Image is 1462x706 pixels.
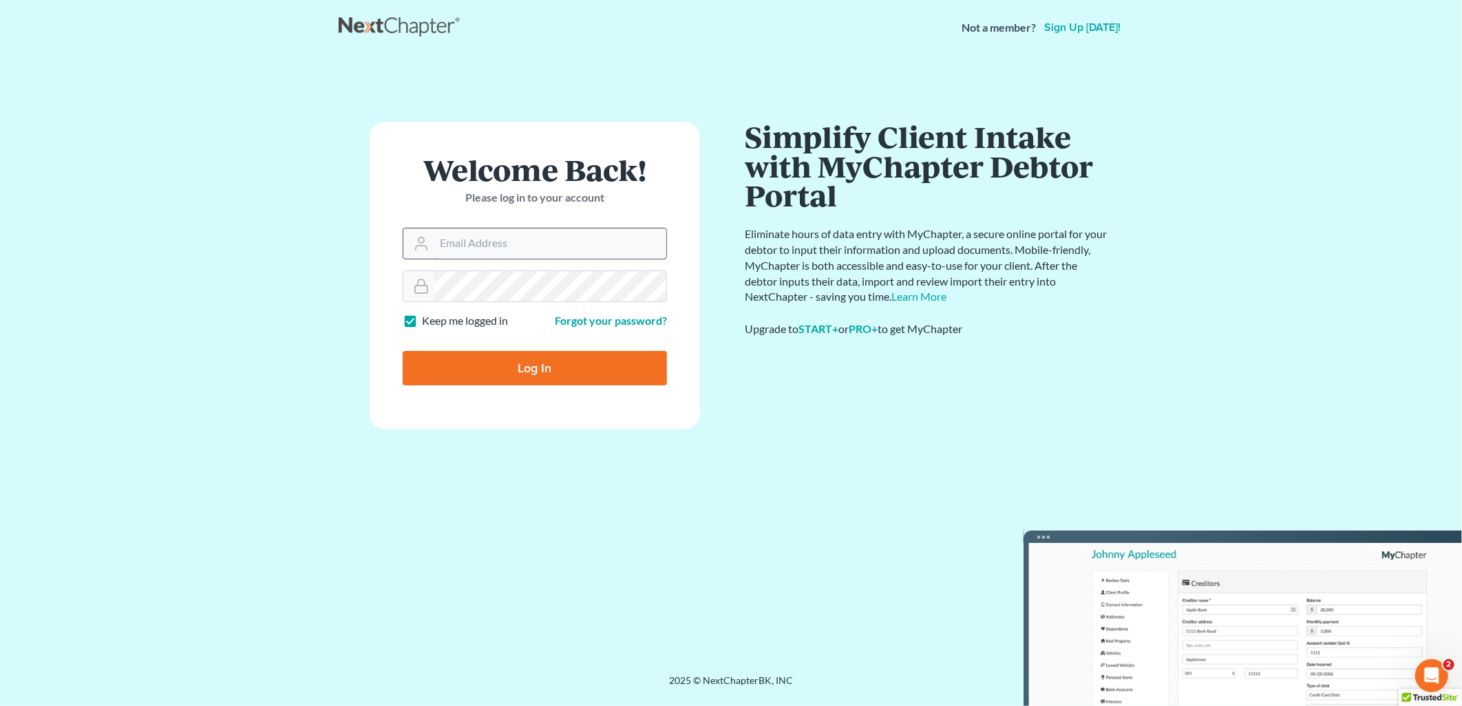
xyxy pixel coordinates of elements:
[434,228,666,259] input: Email Address
[555,314,667,327] a: Forgot your password?
[798,322,838,335] a: START+
[1415,659,1448,692] iframe: Intercom live chat
[1041,22,1123,33] a: Sign up [DATE]!
[849,322,878,335] a: PRO+
[339,674,1123,698] div: 2025 © NextChapterBK, INC
[403,351,667,385] input: Log In
[745,226,1110,305] p: Eliminate hours of data entry with MyChapter, a secure online portal for your debtor to input the...
[422,313,508,329] label: Keep me logged in
[891,290,946,303] a: Learn More
[403,155,667,184] h1: Welcome Back!
[745,321,1110,337] div: Upgrade to or to get MyChapter
[962,20,1036,36] strong: Not a member?
[403,190,667,206] p: Please log in to your account
[745,122,1110,210] h1: Simplify Client Intake with MyChapter Debtor Portal
[1443,659,1454,670] span: 2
